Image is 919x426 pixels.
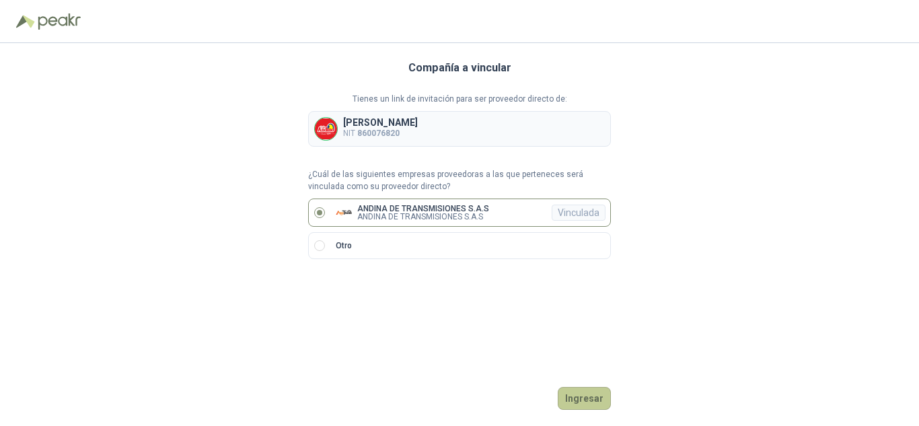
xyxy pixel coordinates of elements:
[343,118,418,127] p: [PERSON_NAME]
[357,129,400,138] b: 860076820
[408,59,511,77] h3: Compañía a vincular
[357,213,489,221] p: ANDINA DE TRANSMISIONES S.A.S
[552,205,605,221] div: Vinculada
[336,240,352,252] p: Otro
[16,15,35,28] img: Logo
[336,205,352,221] img: Company Logo
[315,118,337,140] img: Company Logo
[558,387,611,410] button: Ingresar
[38,13,81,30] img: Peakr
[343,127,418,140] p: NIT
[308,93,611,106] p: Tienes un link de invitación para ser proveedor directo de:
[357,205,489,213] p: ANDINA DE TRANSMISIONES S.A.S
[308,168,611,194] p: ¿Cuál de las siguientes empresas proveedoras a las que perteneces será vinculada como su proveedo...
